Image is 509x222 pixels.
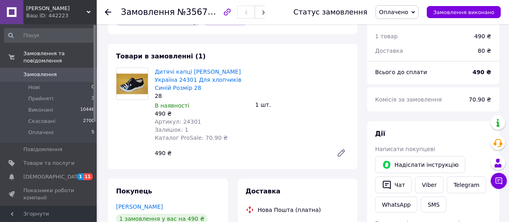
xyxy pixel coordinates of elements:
[293,8,368,16] div: Статус замовлення
[105,8,111,16] div: Повернутися назад
[427,6,501,18] button: Замовлення виконано
[26,12,97,19] div: Ваш ID: 442223
[379,9,408,15] span: Оплачено
[83,118,94,125] span: 2700
[91,84,94,91] span: 0
[26,5,87,12] span: Дядя Федор
[28,84,40,91] span: Нові
[83,173,93,180] span: 11
[415,176,443,193] a: Viber
[375,33,398,39] span: 1 товар
[121,7,175,17] span: Замовлення
[447,176,486,193] a: Telegram
[155,127,189,133] span: Залишок: 1
[23,50,97,64] span: Замовлення та повідомлення
[375,69,427,75] span: Всього до сплати
[375,96,442,103] span: Комісія за замовлення
[152,147,330,159] div: 490 ₴
[375,176,412,193] button: Чат
[473,69,491,75] b: 490 ₴
[155,68,241,91] a: Дитячі капці [PERSON_NAME] Україна 24301 Для хлопчиків Синій Розмір 28
[77,173,83,180] span: 1
[91,95,94,102] span: 3
[80,106,94,114] span: 10446
[28,129,54,136] span: Оплачені
[473,42,496,60] div: 80 ₴
[4,28,95,43] input: Пошук
[116,203,163,210] a: [PERSON_NAME]
[333,145,349,161] a: Редагувати
[421,197,447,213] button: SMS
[155,135,228,141] span: Каталог ProSale: 70.90 ₴
[23,146,62,153] span: Повідомлення
[177,7,235,17] span: №356796906
[375,197,418,213] a: WhatsApp
[116,187,152,195] span: Покупець
[28,118,56,125] span: Скасовані
[375,156,465,173] button: Надіслати інструкцію
[491,173,507,189] button: Чат з покупцем
[28,95,53,102] span: Прийняті
[155,102,189,109] span: В наявності
[433,9,494,15] span: Замовлення виконано
[155,92,249,100] div: 28
[23,160,75,167] span: Товари та послуги
[375,146,435,152] span: Написати покупцеві
[116,52,206,60] span: Товари в замовленні (1)
[23,187,75,201] span: Показники роботи компанії
[91,129,94,136] span: 5
[155,118,201,125] span: Артикул: 24301
[474,32,491,40] div: 490 ₴
[256,206,323,214] div: Нова Пошта (платна)
[28,106,53,114] span: Виконані
[155,110,249,118] div: 490 ₴
[375,48,403,54] span: Доставка
[375,130,385,137] span: Дії
[246,187,281,195] span: Доставка
[23,173,83,181] span: [DEMOGRAPHIC_DATA]
[252,99,353,110] div: 1 шт.
[23,71,57,78] span: Замовлення
[469,96,491,103] span: 70.90 ₴
[116,74,148,94] img: Дитячі капці Waldi Україна 24301 Для хлопчиків Синій Розмір 28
